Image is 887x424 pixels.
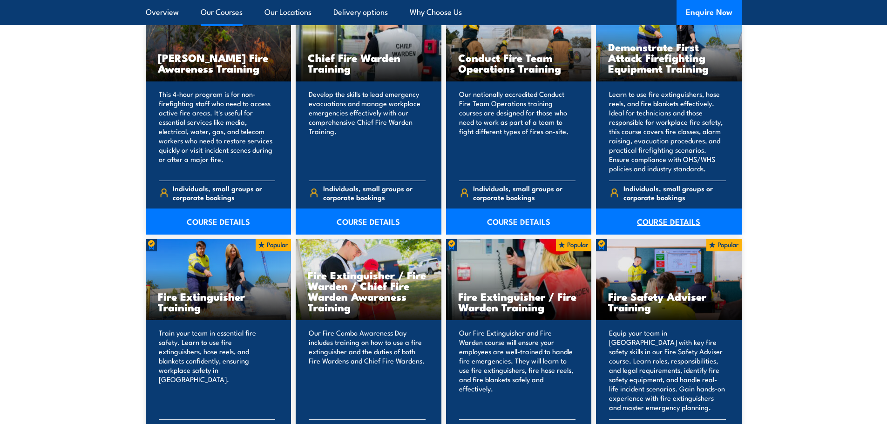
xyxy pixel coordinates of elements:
[296,209,441,235] a: COURSE DETAILS
[309,89,426,173] p: Develop the skills to lead emergency evacuations and manage workplace emergencies effectively wit...
[446,209,592,235] a: COURSE DETAILS
[159,89,276,173] p: This 4-hour program is for non-firefighting staff who need to access active fire areas. It's usef...
[623,184,726,202] span: Individuals, small groups or corporate bookings
[323,184,426,202] span: Individuals, small groups or corporate bookings
[608,291,730,312] h3: Fire Safety Adviser Training
[173,184,275,202] span: Individuals, small groups or corporate bookings
[459,89,576,173] p: Our nationally accredited Conduct Fire Team Operations training courses are designed for those wh...
[308,269,429,312] h3: Fire Extinguisher / Fire Warden / Chief Fire Warden Awareness Training
[146,209,291,235] a: COURSE DETAILS
[158,291,279,312] h3: Fire Extinguisher Training
[158,52,279,74] h3: [PERSON_NAME] Fire Awareness Training
[459,328,576,412] p: Our Fire Extinguisher and Fire Warden course will ensure your employees are well-trained to handl...
[458,52,580,74] h3: Conduct Fire Team Operations Training
[609,328,726,412] p: Equip your team in [GEOGRAPHIC_DATA] with key fire safety skills in our Fire Safety Adviser cours...
[609,89,726,173] p: Learn to use fire extinguishers, hose reels, and fire blankets effectively. Ideal for technicians...
[596,209,742,235] a: COURSE DETAILS
[608,41,730,74] h3: Demonstrate First Attack Firefighting Equipment Training
[309,328,426,412] p: Our Fire Combo Awareness Day includes training on how to use a fire extinguisher and the duties o...
[473,184,576,202] span: Individuals, small groups or corporate bookings
[458,291,580,312] h3: Fire Extinguisher / Fire Warden Training
[159,328,276,412] p: Train your team in essential fire safety. Learn to use fire extinguishers, hose reels, and blanke...
[308,52,429,74] h3: Chief Fire Warden Training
